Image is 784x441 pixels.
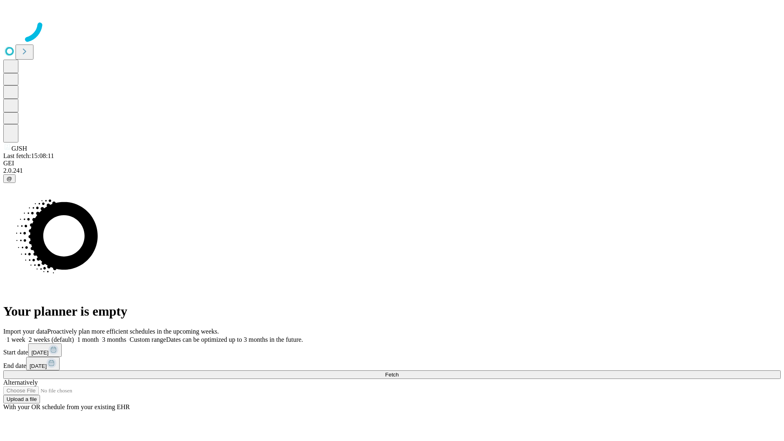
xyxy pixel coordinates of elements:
[11,145,27,152] span: GJSH
[3,167,781,174] div: 2.0.241
[3,343,781,357] div: Start date
[3,328,47,335] span: Import your data
[166,336,303,343] span: Dates can be optimized up to 3 months in the future.
[3,370,781,379] button: Fetch
[47,328,219,335] span: Proactively plan more efficient schedules in the upcoming weeks.
[26,357,60,370] button: [DATE]
[3,152,54,159] span: Last fetch: 15:08:11
[7,176,12,182] span: @
[3,160,781,167] div: GEI
[28,343,62,357] button: [DATE]
[3,174,16,183] button: @
[77,336,99,343] span: 1 month
[3,403,130,410] span: With your OR schedule from your existing EHR
[7,336,25,343] span: 1 week
[3,357,781,370] div: End date
[102,336,126,343] span: 3 months
[3,379,38,386] span: Alternatively
[385,372,399,378] span: Fetch
[29,336,74,343] span: 2 weeks (default)
[29,363,47,369] span: [DATE]
[129,336,166,343] span: Custom range
[3,395,40,403] button: Upload a file
[3,304,781,319] h1: Your planner is empty
[31,350,49,356] span: [DATE]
